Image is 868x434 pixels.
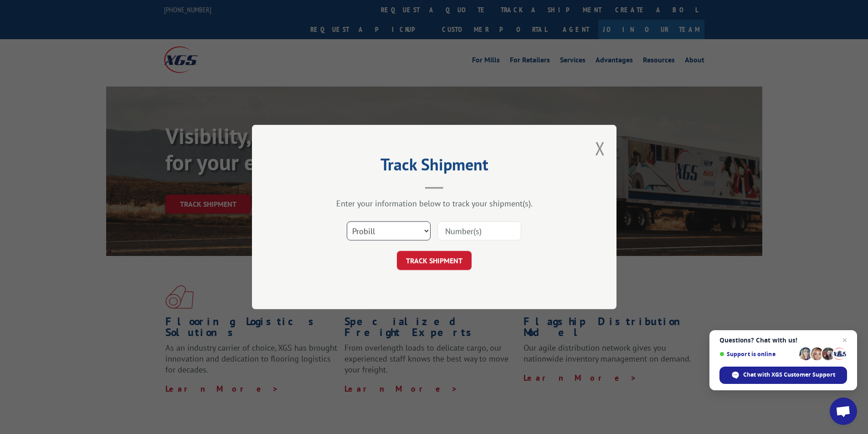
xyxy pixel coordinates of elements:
span: Close chat [839,335,850,346]
button: Close modal [595,136,605,160]
span: Questions? Chat with us! [719,337,847,344]
h2: Track Shipment [298,158,571,175]
span: Chat with XGS Customer Support [743,371,835,379]
div: Enter your information below to track your shipment(s). [298,198,571,209]
div: Chat with XGS Customer Support [719,367,847,384]
div: Open chat [830,398,857,425]
button: TRACK SHIPMENT [397,251,472,270]
input: Number(s) [437,221,521,240]
span: Support is online [719,351,796,357]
